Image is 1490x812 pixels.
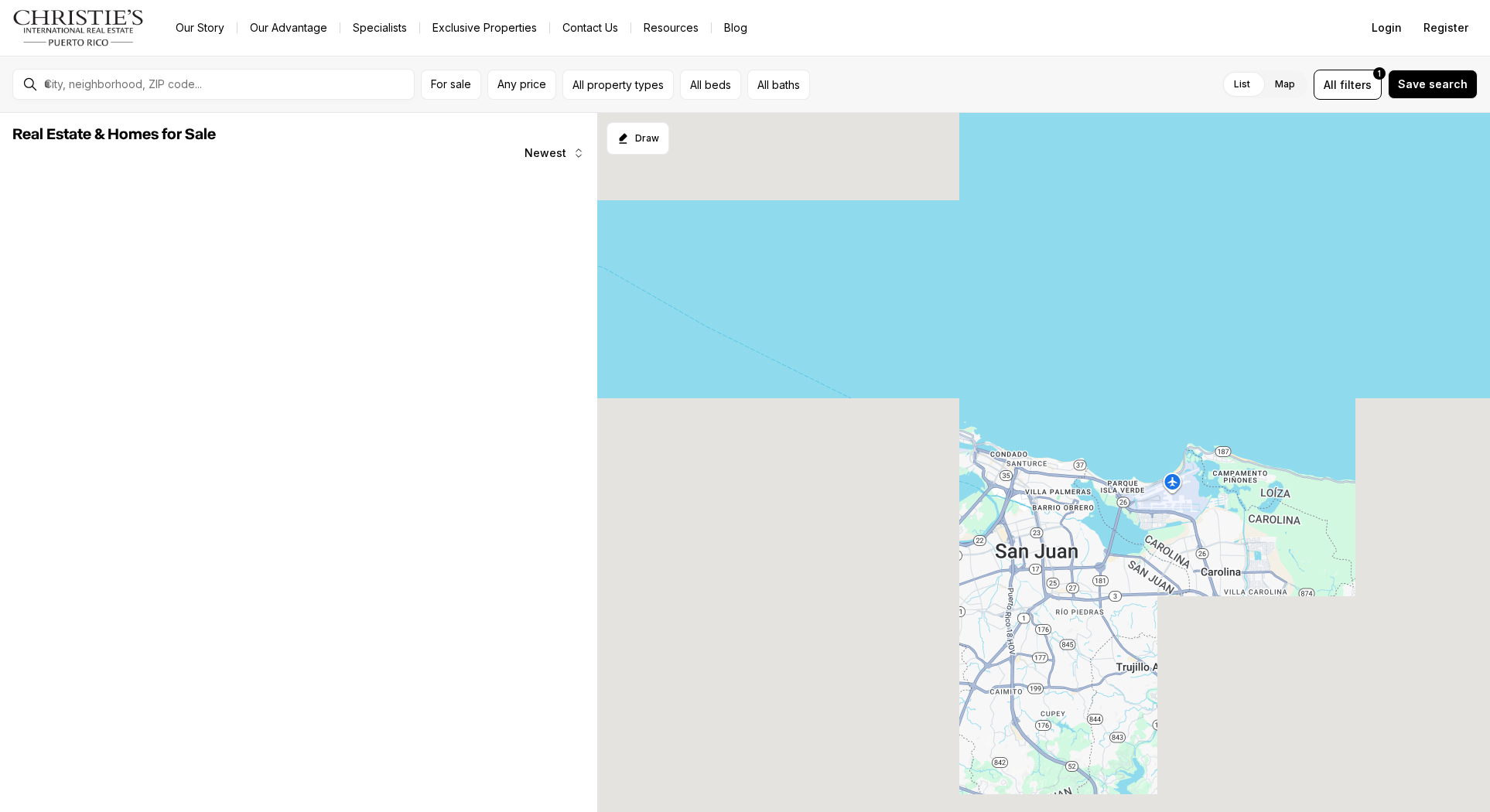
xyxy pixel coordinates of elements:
[607,122,669,155] button: Start drawing
[238,17,340,39] a: Our Advantage
[1414,12,1478,43] button: Register
[487,70,556,100] button: Any price
[550,17,631,39] button: Contact Us
[1263,70,1307,98] label: Map
[163,17,237,39] a: Our Story
[340,17,419,39] a: Specialists
[1324,77,1337,93] span: All
[431,78,471,90] span: For sale
[562,70,674,100] button: All property types
[420,17,549,39] a: Exclusive Properties
[747,70,810,100] button: All baths
[1362,12,1411,43] button: Login
[1423,22,1468,34] span: Register
[1398,78,1468,90] span: Save search
[1340,77,1372,93] span: filters
[525,147,566,159] span: Newest
[1378,67,1381,80] span: 1
[12,9,145,46] img: logo
[1372,22,1402,34] span: Login
[515,138,594,169] button: Newest
[421,70,481,100] button: For sale
[497,78,546,90] span: Any price
[12,127,216,142] span: Real Estate & Homes for Sale
[712,17,760,39] a: Blog
[1314,70,1382,100] button: Allfilters1
[680,70,741,100] button: All beds
[1222,70,1263,98] label: List
[1388,70,1478,99] button: Save search
[631,17,711,39] a: Resources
